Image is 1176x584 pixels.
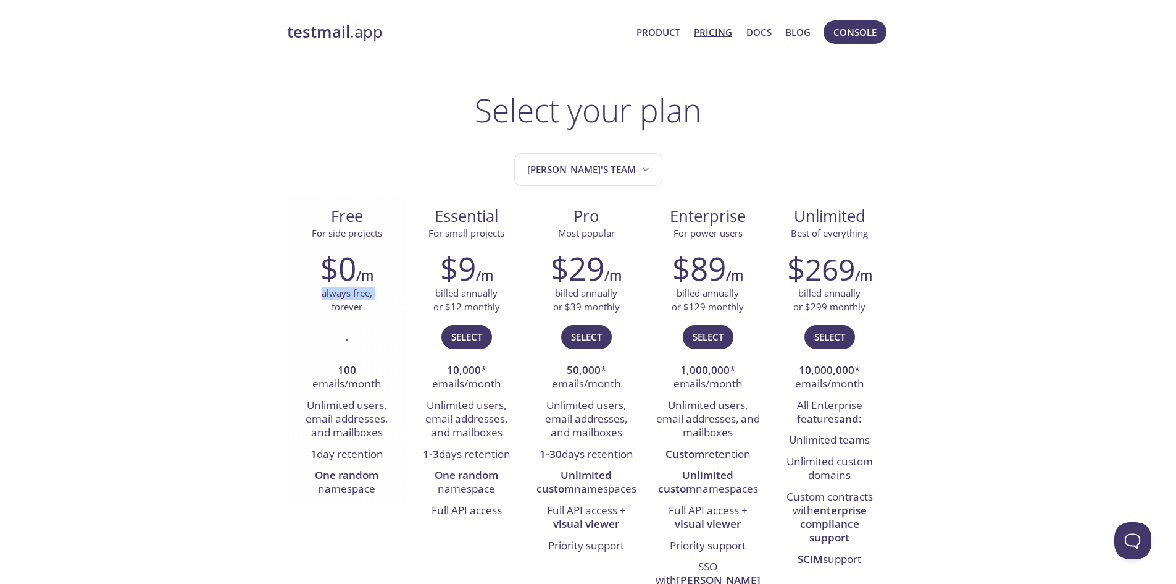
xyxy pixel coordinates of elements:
[665,447,704,461] strong: Custom
[799,363,854,377] strong: 10,000,000
[514,153,662,186] button: Romeo's team
[536,468,612,496] strong: Unlimited custom
[416,465,517,501] li: namespace
[441,325,492,349] button: Select
[656,501,761,536] li: Full API access +
[287,21,350,43] strong: testmail
[536,501,637,536] li: Full API access +
[787,250,855,287] h2: $
[416,444,517,465] li: days retention
[440,250,476,287] h2: $9
[312,227,382,239] span: For side projects
[746,24,772,40] a: Docs
[540,447,562,461] strong: 1-30
[798,552,823,566] strong: SCIM
[672,250,726,287] h2: $89
[571,329,602,345] span: Select
[356,265,373,286] h6: /m
[779,396,880,431] li: All Enterprise features :
[694,24,732,40] a: Pricing
[672,287,744,313] p: billed annually or $129 monthly
[785,24,811,40] a: Blog
[656,360,761,396] li: * emails/month
[536,206,636,227] span: Pro
[567,363,601,377] strong: 50,000
[423,447,439,461] strong: 1-3
[804,325,855,349] button: Select
[636,24,680,40] a: Product
[656,444,761,465] li: retention
[315,468,378,482] strong: One random
[779,360,880,396] li: * emails/month
[322,287,372,313] p: always free, forever
[673,227,743,239] span: For power users
[536,360,637,396] li: * emails/month
[296,465,398,501] li: namespace
[536,465,637,501] li: namespaces
[805,249,855,289] span: 269
[311,447,317,461] strong: 1
[476,265,493,286] h6: /m
[536,536,637,557] li: Priority support
[604,265,622,286] h6: /m
[536,444,637,465] li: days retention
[296,444,398,465] li: day retention
[433,287,500,313] p: billed annually or $12 monthly
[779,487,880,549] li: Custom contracts with
[536,396,637,444] li: Unlimited users, email addresses, and mailboxes
[794,205,865,227] span: Unlimited
[338,363,356,377] strong: 100
[779,430,880,451] li: Unlimited teams
[658,468,734,496] strong: Unlimited custom
[296,396,398,444] li: Unlimited users, email addresses, and mailboxes
[551,250,604,287] h2: $29
[833,24,877,40] span: Console
[656,536,761,557] li: Priority support
[656,206,760,227] span: Enterprise
[814,329,845,345] span: Select
[561,325,612,349] button: Select
[451,329,482,345] span: Select
[693,329,724,345] span: Select
[435,468,498,482] strong: One random
[855,265,872,286] h6: /m
[1114,522,1151,559] iframe: Help Scout Beacon - Open
[296,360,398,396] li: emails/month
[779,549,880,570] li: support
[297,206,397,227] span: Free
[287,22,627,43] a: testmail.app
[320,250,356,287] h2: $0
[416,501,517,522] li: Full API access
[416,396,517,444] li: Unlimited users, email addresses, and mailboxes
[800,503,867,545] strong: enterprise compliance support
[553,517,619,531] strong: visual viewer
[791,227,868,239] span: Best of everything
[558,227,615,239] span: Most popular
[793,287,865,313] p: billed annually or $299 monthly
[726,265,743,286] h6: /m
[475,91,701,129] h1: Select your plan
[527,161,652,178] span: [PERSON_NAME]'s team
[417,206,517,227] span: Essential
[553,287,620,313] p: billed annually or $39 monthly
[779,452,880,487] li: Unlimited custom domains
[416,360,517,396] li: * emails/month
[428,227,504,239] span: For small projects
[656,396,761,444] li: Unlimited users, email addresses, and mailboxes
[680,363,730,377] strong: 1,000,000
[683,325,733,349] button: Select
[447,363,481,377] strong: 10,000
[656,465,761,501] li: namespaces
[675,517,741,531] strong: visual viewer
[839,412,859,426] strong: and
[824,20,886,44] button: Console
